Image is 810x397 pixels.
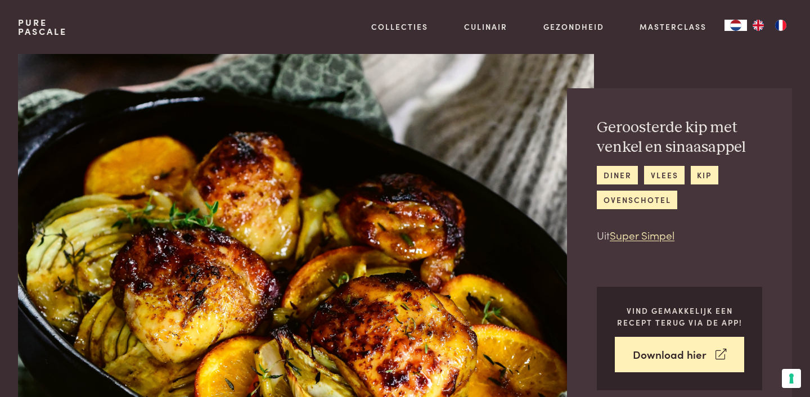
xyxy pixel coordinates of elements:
[747,20,792,31] ul: Language list
[371,21,428,33] a: Collecties
[691,166,718,184] a: kip
[769,20,792,31] a: FR
[18,18,67,36] a: PurePascale
[640,21,706,33] a: Masterclass
[747,20,769,31] a: EN
[724,20,792,31] aside: Language selected: Nederlands
[597,166,638,184] a: diner
[615,337,744,372] a: Download hier
[597,227,762,243] p: Uit
[543,21,604,33] a: Gezondheid
[610,227,674,242] a: Super Simpel
[464,21,507,33] a: Culinair
[724,20,747,31] a: NL
[782,369,801,388] button: Uw voorkeuren voor toestemming voor trackingtechnologieën
[644,166,685,184] a: vlees
[597,118,762,157] h2: Geroosterde kip met venkel en sinaasappel
[597,191,677,209] a: ovenschotel
[724,20,747,31] div: Language
[615,305,744,328] p: Vind gemakkelijk een recept terug via de app!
